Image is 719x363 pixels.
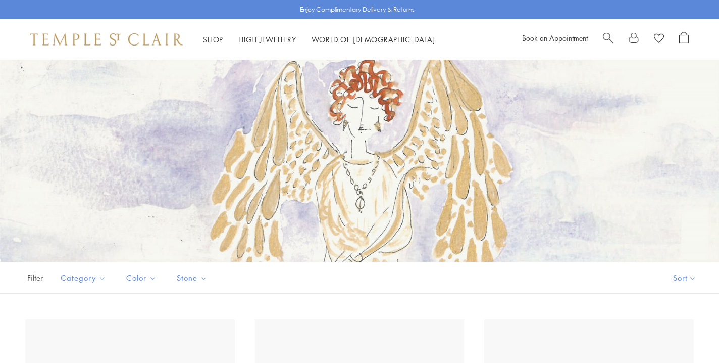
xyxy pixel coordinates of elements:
p: Enjoy Complimentary Delivery & Returns [300,5,415,15]
button: Color [119,266,164,289]
button: Show sort by [650,262,719,293]
iframe: Gorgias live chat messenger [669,315,709,353]
a: Search [603,32,613,47]
a: Open Shopping Bag [679,32,689,47]
a: World of [DEMOGRAPHIC_DATA]World of [DEMOGRAPHIC_DATA] [312,34,435,44]
a: View Wishlist [654,32,664,47]
span: Stone [172,271,215,284]
a: High JewelleryHigh Jewellery [238,34,296,44]
img: Temple St. Clair [30,33,183,46]
span: Color [121,271,164,284]
a: ShopShop [203,34,223,44]
a: Book an Appointment [522,33,588,43]
button: Stone [169,266,215,289]
button: Category [53,266,114,289]
span: Category [56,271,114,284]
nav: Main navigation [203,33,435,46]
